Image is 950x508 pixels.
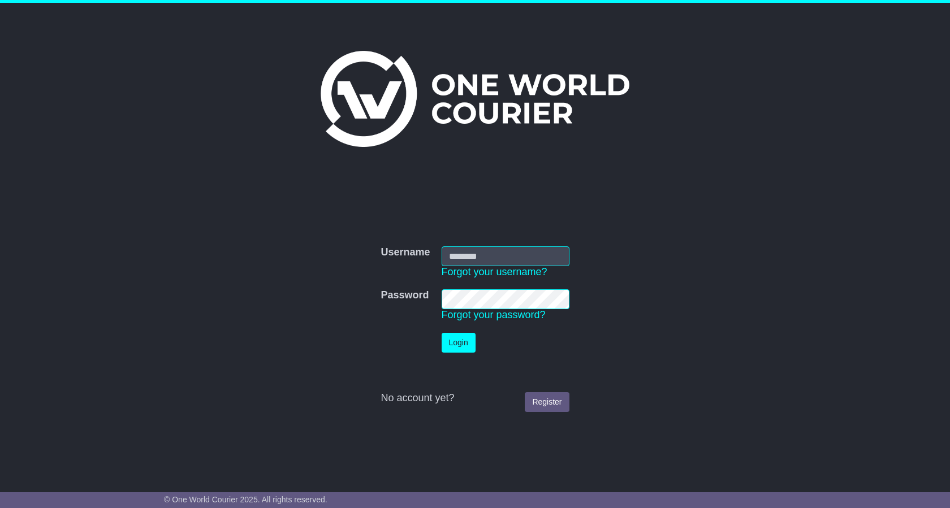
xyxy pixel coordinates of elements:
a: Forgot your password? [442,309,546,320]
label: Username [381,246,430,259]
button: Login [442,333,476,353]
span: © One World Courier 2025. All rights reserved. [164,495,327,504]
a: Register [525,392,569,412]
label: Password [381,289,429,302]
a: Forgot your username? [442,266,547,277]
img: One World [321,51,629,147]
div: No account yet? [381,392,569,405]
